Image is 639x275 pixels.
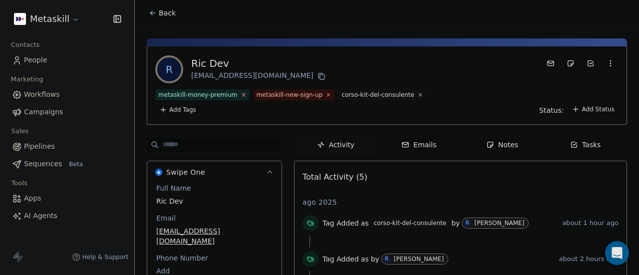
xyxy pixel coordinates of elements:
[394,256,444,263] div: [PERSON_NAME]
[341,90,414,99] div: corso-kit-del-consulente
[8,208,126,224] a: AI Agents
[6,72,47,87] span: Marketing
[474,220,524,227] div: [PERSON_NAME]
[570,140,601,150] div: Tasks
[559,255,619,263] span: about 2 hours ago
[8,104,126,120] a: Campaigns
[605,241,629,265] div: Open Intercom Messenger
[361,254,369,264] span: as
[147,161,282,183] button: Swipe OneSwipe One
[7,124,33,139] span: Sales
[72,253,128,261] a: Help & Support
[8,156,126,172] a: SequencesBeta
[486,140,518,150] div: Notes
[66,159,86,169] span: Beta
[8,86,126,103] a: Workflows
[14,13,26,25] img: AVATAR%20METASKILL%20-%20Colori%20Positivo.png
[156,196,273,206] span: Ric Dev
[191,56,327,70] div: Ric Dev
[322,254,359,264] span: Tag Added
[24,193,41,204] span: Apps
[8,190,126,207] a: Apps
[8,138,126,155] a: Pipelines
[191,70,327,82] div: [EMAIL_ADDRESS][DOMAIN_NAME]
[154,253,210,263] span: Phone Number
[361,218,369,228] span: as
[155,169,162,176] img: Swipe One
[158,90,238,99] div: metaskill-money-premium
[24,141,55,152] span: Pipelines
[155,104,200,115] button: Add Tags
[451,218,460,228] span: by
[7,176,31,191] span: Tools
[385,255,388,263] div: R
[8,52,126,68] a: People
[562,219,619,227] span: about 1 hour ago
[401,140,436,150] div: Emails
[166,167,205,177] span: Swipe One
[154,213,178,223] span: Email
[24,211,57,221] span: AI Agents
[6,37,44,52] span: Contacts
[157,57,181,81] span: R
[30,12,69,25] span: Metaskill
[371,254,379,264] span: by
[82,253,128,261] span: Help & Support
[322,218,359,228] span: Tag Added
[156,226,273,246] span: [EMAIL_ADDRESS][DOMAIN_NAME]
[257,90,323,99] div: metaskill-new-sign-up
[154,183,193,193] span: Full Name
[568,103,619,115] button: Add Status
[374,219,447,228] div: corso-kit-del-consulente
[12,10,82,27] button: Metaskill
[24,55,47,65] span: People
[159,8,176,18] span: Back
[24,159,62,169] span: Sequences
[539,105,564,115] span: Status:
[24,107,63,117] span: Campaigns
[466,219,469,227] div: R
[143,4,182,22] button: Back
[303,197,337,207] span: ago 2025
[303,172,367,182] span: Total Activity (5)
[24,89,60,100] span: Workflows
